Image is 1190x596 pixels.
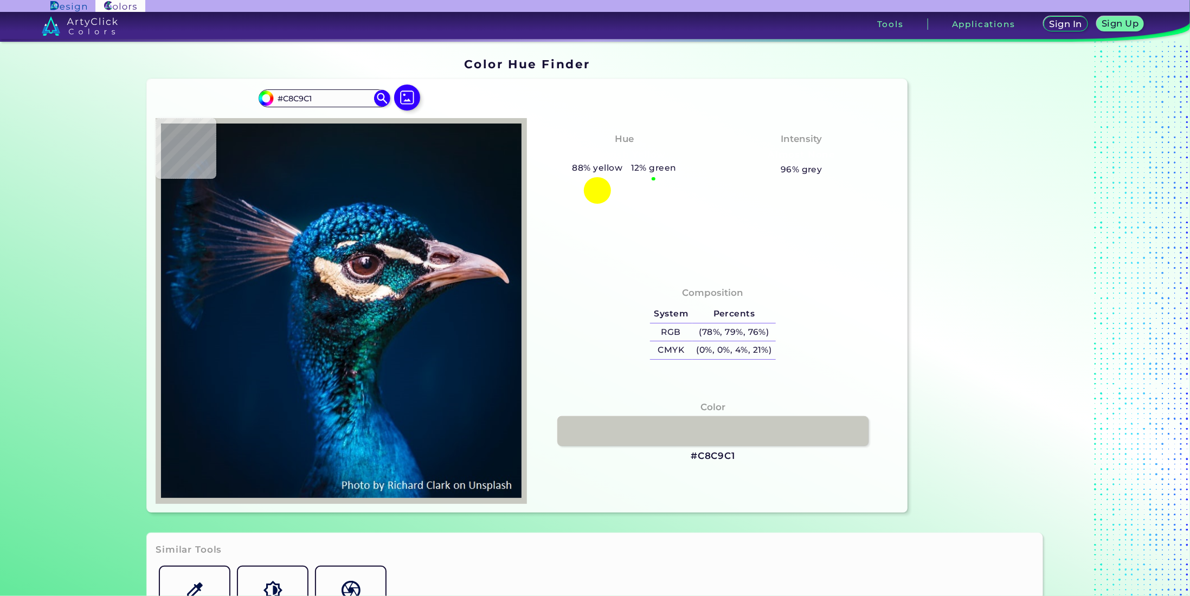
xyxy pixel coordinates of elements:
h4: Composition [683,285,744,301]
h4: Intensity [781,131,822,147]
h5: Percents [692,305,776,323]
h3: #C8C9C1 [691,450,735,463]
h3: Tools [877,20,904,28]
h5: (78%, 79%, 76%) [692,323,776,341]
img: icon search [374,90,390,106]
iframe: Advertisement [912,54,1047,517]
h5: 88% yellow [568,161,627,175]
h5: System [650,305,692,323]
h3: Greenish Yellow [579,148,670,161]
h3: Almost None [763,148,840,161]
h1: Color Hue Finder [464,56,590,72]
input: type color.. [274,91,375,106]
h4: Color [700,399,725,415]
h3: Similar Tools [156,543,222,556]
img: icon picture [394,85,420,111]
img: logo_artyclick_colors_white.svg [42,16,118,36]
img: ArtyClick Design logo [50,1,87,11]
h5: Sign Up [1103,20,1137,28]
a: Sign In [1046,17,1086,31]
h5: 96% grey [781,163,822,177]
h5: RGB [650,323,692,341]
img: img_pavlin.jpg [161,124,522,498]
h5: 12% green [627,161,681,175]
h3: Applications [952,20,1015,28]
h5: (0%, 0%, 4%, 21%) [692,341,776,359]
h5: Sign In [1051,20,1080,28]
a: Sign Up [1099,17,1142,31]
h5: CMYK [650,341,692,359]
h4: Hue [615,131,634,147]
